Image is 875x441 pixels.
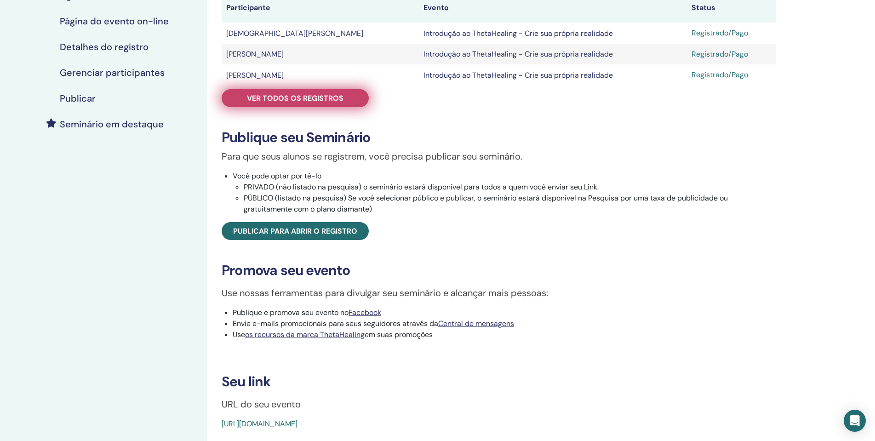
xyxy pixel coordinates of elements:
font: Envie e-mails promocionais para seus seguidores através da [233,319,438,328]
font: Introdução ao ThetaHealing - Crie sua própria realidade [423,29,613,38]
div: Open Intercom Messenger [844,410,866,432]
font: Detalhes do registro [60,41,149,53]
a: os recursos da marca ThetaHealing [245,330,365,339]
font: Facebook [349,308,381,317]
font: Publicar para abrir o registro [233,226,357,236]
font: Página do evento on-line [60,15,169,27]
font: Seminário em destaque [60,118,164,130]
a: Publicar para abrir o registro [222,222,369,240]
font: Participante [226,3,270,12]
font: Evento [423,3,449,12]
font: Publique seu Seminário [222,128,370,146]
font: [DEMOGRAPHIC_DATA][PERSON_NAME] [226,29,363,38]
font: URL do seu evento [222,398,301,410]
font: Registrado/Pago [692,49,748,59]
font: Seu link [222,372,271,390]
a: Central de mensagens [438,319,514,328]
font: em suas promoções [365,330,433,339]
font: PÚBLICO (listado na pesquisa) Se você selecionar público e publicar, o seminário estará disponíve... [244,193,728,214]
a: Ver todos os registros [222,89,369,107]
font: Use nossas ferramentas para divulgar seu seminário e alcançar mais pessoas: [222,287,548,299]
font: Introdução ao ThetaHealing - Crie sua própria realidade [423,70,613,80]
a: [URL][DOMAIN_NAME] [222,419,297,429]
font: Use [233,330,245,339]
font: Publique e promova seu evento no [233,308,349,317]
font: Introdução ao ThetaHealing - Crie sua própria realidade [423,49,613,59]
font: [PERSON_NAME] [226,70,284,80]
font: Você pode optar por tê-lo [233,171,321,181]
font: Status [692,3,715,12]
font: Para que seus alunos se registrem, você precisa publicar seu seminário. [222,150,522,162]
font: [PERSON_NAME] [226,49,284,59]
font: Promova seu evento [222,261,350,279]
font: PRIVADO (não listado na pesquisa) o seminário estará disponível para todos a quem você enviar seu... [244,182,599,192]
font: Gerenciar participantes [60,67,165,79]
font: Registrado/Pago [692,70,748,80]
font: Registrado/Pago [692,28,748,38]
font: Ver todos os registros [247,93,343,103]
font: Publicar [60,92,96,104]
